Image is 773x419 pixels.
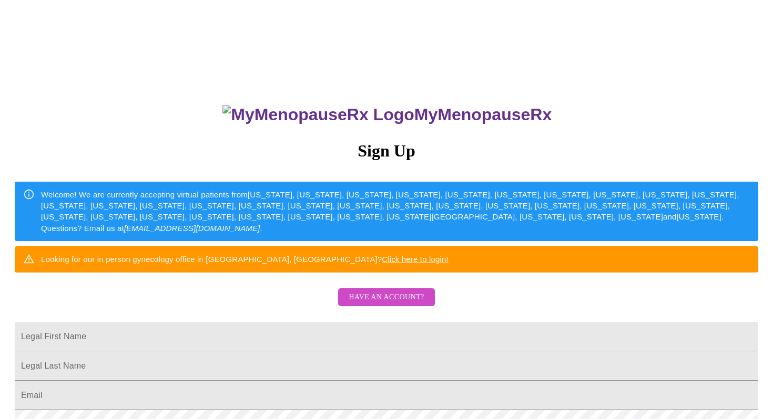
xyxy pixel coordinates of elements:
h3: MyMenopauseRx [16,105,759,124]
span: Have an account? [349,291,424,304]
div: Looking for our in person gynecology office in [GEOGRAPHIC_DATA], [GEOGRAPHIC_DATA]? [41,249,449,269]
button: Have an account? [338,288,434,307]
a: Click here to login! [382,255,449,264]
a: Have an account? [335,300,437,309]
img: MyMenopauseRx Logo [222,105,414,124]
div: Welcome! We are currently accepting virtual patients from [US_STATE], [US_STATE], [US_STATE], [US... [41,185,750,238]
h3: Sign Up [15,141,758,161]
em: [EMAIL_ADDRESS][DOMAIN_NAME] [124,224,260,233]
